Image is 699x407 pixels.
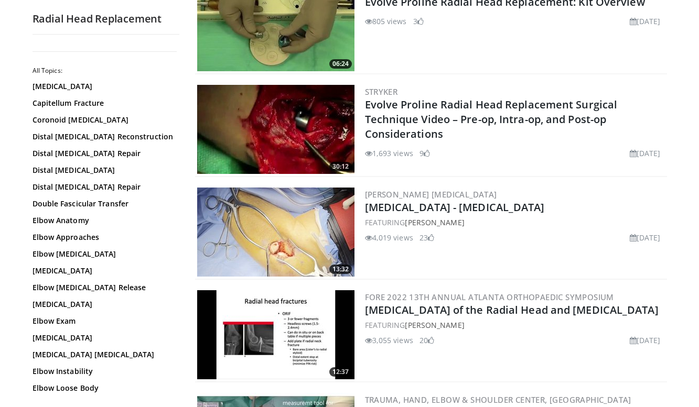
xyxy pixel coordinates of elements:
[33,148,174,159] a: Distal [MEDICAL_DATA] Repair
[33,115,174,125] a: Coronoid [MEDICAL_DATA]
[420,232,434,243] li: 23
[33,67,177,75] h2: All Topics:
[33,282,174,293] a: Elbow [MEDICAL_DATA] Release
[197,290,354,379] a: 12:37
[365,303,659,317] a: [MEDICAL_DATA] of the Radial Head and [MEDICAL_DATA]
[33,131,174,142] a: Distal [MEDICAL_DATA] Reconstruction
[630,148,661,159] li: [DATE]
[365,16,407,27] li: 805 views
[197,290,354,379] img: 30e7a3d7-77a9-4c71-92e4-b98932832cc5.300x170_q85_crop-smart_upscale.jpg
[33,333,174,343] a: [MEDICAL_DATA]
[329,59,352,69] span: 06:24
[33,349,174,360] a: [MEDICAL_DATA] [MEDICAL_DATA]
[365,320,665,331] div: FEATURING
[630,335,661,346] li: [DATE]
[197,188,354,277] a: 13:32
[329,265,352,274] span: 13:32
[405,320,464,330] a: [PERSON_NAME]
[329,367,352,377] span: 12:37
[33,249,174,259] a: Elbow [MEDICAL_DATA]
[365,97,618,141] a: Evolve Proline Radial Head Replacement Surgical Technique Video – Pre-op, Intra-op, and Post-op C...
[405,217,464,227] a: [PERSON_NAME]
[33,383,174,393] a: Elbow Loose Body
[33,81,174,92] a: [MEDICAL_DATA]
[33,232,174,243] a: Elbow Approaches
[33,165,174,175] a: Distal [MEDICAL_DATA]
[420,335,434,346] li: 20
[33,12,179,26] h2: Radial Head Replacement
[33,266,174,276] a: [MEDICAL_DATA]
[365,86,398,97] a: Stryker
[630,232,661,243] li: [DATE]
[365,394,631,405] a: Trauma, Hand, Elbow & Shoulder Center, [GEOGRAPHIC_DATA]
[33,299,174,310] a: [MEDICAL_DATA]
[413,16,424,27] li: 3
[365,189,497,200] a: [PERSON_NAME] [MEDICAL_DATA]
[365,292,614,302] a: FORE 2022 13th Annual Atlanta Orthopaedic Symposium
[33,316,174,326] a: Elbow Exam
[197,188,354,277] img: 235d056b-90e4-4086-b117-b92f4303263d.300x170_q85_crop-smart_upscale.jpg
[33,182,174,192] a: Distal [MEDICAL_DATA] Repair
[197,85,354,174] img: 2be6333d-7397-45af-9cf2-bc7eead733e6.300x170_q85_crop-smart_upscale.jpg
[197,85,354,174] a: 30:12
[420,148,430,159] li: 9
[329,162,352,171] span: 30:12
[365,232,413,243] li: 4,019 views
[33,98,174,108] a: Capitellum Fracture
[630,16,661,27] li: [DATE]
[33,199,174,209] a: Double Fascicular Transfer
[365,200,545,214] a: [MEDICAL_DATA] - [MEDICAL_DATA]
[365,217,665,228] div: FEATURING
[365,148,413,159] li: 1,693 views
[33,366,174,377] a: Elbow Instability
[33,215,174,226] a: Elbow Anatomy
[365,335,413,346] li: 3,055 views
